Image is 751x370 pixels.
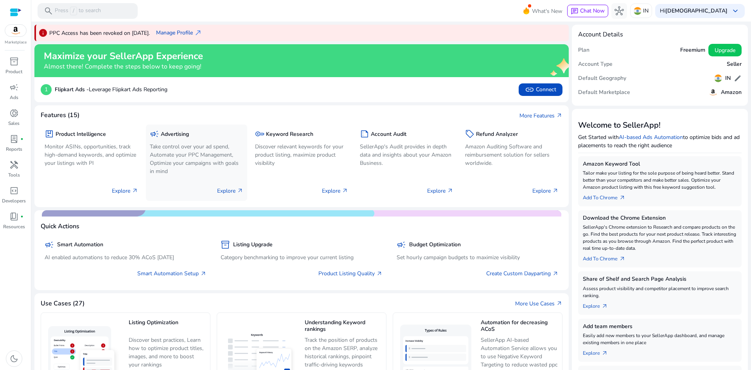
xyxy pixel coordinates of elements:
a: Explorearrow_outward [583,346,614,357]
b: [DEMOGRAPHIC_DATA] [665,7,728,14]
h5: IN [725,75,731,82]
span: campaign [45,240,54,249]
span: campaign [150,129,159,139]
h4: Quick Actions [41,223,79,230]
h4: Account Details [578,31,623,38]
span: arrow_outward [342,188,348,194]
p: AI enabled automations to reduce 30% ACoS [DATE] [45,253,207,262]
span: campaign [9,83,19,92]
h4: Use Cases (27) [41,300,84,307]
span: arrow_outward [556,112,562,119]
span: arrow_outward [619,256,625,262]
h5: Account Type [578,61,613,68]
img: amazon.svg [708,88,718,97]
span: chat [571,7,579,15]
span: north_east [194,29,202,36]
p: Set hourly campaign budgets to maximize visibility [397,253,559,262]
button: linkConnect [519,83,562,96]
p: Sales [8,120,20,127]
span: campaign [397,240,406,249]
span: donut_small [9,108,19,118]
h5: Download the Chrome Extension [583,215,737,222]
p: Category benchmarking to improve your current listing [221,253,383,262]
h5: Freemium [680,47,705,54]
span: inventory_2 [9,57,19,66]
span: arrow_outward [602,303,608,309]
p: Discover best practices, Learn how to optimize product titles, images, and more to boost your ran... [129,336,206,369]
img: in.svg [634,7,641,15]
span: dark_mode [9,354,19,363]
button: hub [611,3,627,19]
p: Product [5,68,22,75]
h3: Welcome to SellerApp! [578,121,742,130]
a: Explorearrow_outward [583,299,614,310]
h5: Add team members [583,323,737,330]
p: Developers [2,197,26,204]
span: arrow_outward [619,195,625,201]
span: arrow_outward [552,271,559,277]
h5: Product Intelligence [56,131,106,138]
h5: Share of Shelf and Search Page Analysis [583,276,737,283]
p: Resources [3,223,25,230]
span: search [44,6,53,16]
span: arrow_outward [200,271,207,277]
p: Reports [6,146,22,153]
button: chatChat Now [567,5,608,17]
span: arrow_outward [602,350,608,356]
p: Monitor ASINs, opportunities, track high-demand keywords, and optimize your listings with PI [45,143,138,167]
p: Explore [532,187,559,195]
a: Smart Automation Setup [137,269,207,278]
h2: Maximize your SellerApp Experience [44,51,203,62]
span: arrow_outward [376,271,383,277]
h5: Smart Automation [57,242,103,248]
p: Explore [322,187,348,195]
span: arrow_outward [237,188,243,194]
a: Add To Chrome [583,191,632,202]
span: keyboard_arrow_down [731,6,740,16]
a: Create Custom Dayparting [486,269,559,278]
h5: Refund Analyzer [476,131,518,138]
h5: Advertising [161,131,189,138]
h5: Listing Upgrade [233,242,273,248]
p: Tools [8,171,20,179]
span: arrow_outward [556,300,562,307]
p: Press to search [55,7,101,15]
p: Explore [427,187,453,195]
span: key [255,129,264,139]
h5: Seller [727,61,742,68]
h5: Default Geography [578,75,626,82]
span: book_4 [9,212,19,221]
h5: Plan [578,47,589,54]
a: AI-based Ads Automation [619,134,683,141]
span: Manage Profile [156,29,193,37]
p: Ads [10,94,18,101]
span: arrow_outward [447,188,453,194]
span: arrow_outward [132,188,138,194]
p: SellerApp's Audit provides in depth data and insights about your Amazon Business. [360,143,453,167]
p: Explore [217,187,243,195]
span: fiber_manual_record [20,215,23,218]
a: Add To Chrome [583,252,632,263]
p: Tailor make your listing for the sole purpose of being heard better. Stand better than your compe... [583,170,737,191]
img: amazon.svg [5,25,26,36]
span: Chat Now [580,7,605,14]
span: handyman [9,160,19,170]
p: Get Started with to optimize bids and ad placements to reach the right audience [578,133,742,150]
span: Upgrade [715,46,735,54]
span: inventory_2 [221,240,230,249]
p: 1 [41,84,52,95]
span: hub [614,6,624,16]
h5: Account Audit [371,131,406,138]
b: Flipkart Ads - [55,86,89,93]
h5: Understanding Keyword rankings [305,319,382,333]
h4: Features (15) [41,112,79,119]
h5: Automation for decreasing ACoS [481,319,558,333]
button: Upgrade [708,44,742,56]
span: fiber_manual_record [20,137,23,141]
h5: Default Marketplace [578,89,630,96]
img: in.svg [714,74,722,82]
p: SellerApp's Chrome extension to Research and compare products on the go. Find the best products f... [583,224,737,252]
span: code_blocks [9,186,19,195]
span: info [38,28,48,38]
a: Product Listing Quality [318,269,383,278]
